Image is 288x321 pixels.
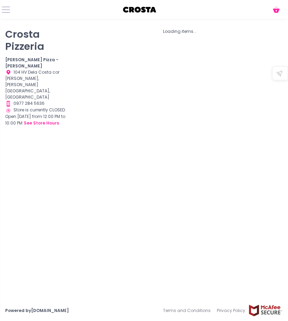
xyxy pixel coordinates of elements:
b: [PERSON_NAME] Pizza - [PERSON_NAME] [5,57,58,69]
img: logo [123,4,157,15]
div: 0977 284 5636 [5,100,68,107]
img: mcafee-secure [248,304,283,317]
a: Terms and Conditions [163,304,214,317]
button: see store hours [23,120,59,127]
div: Loading items... [77,28,283,35]
div: Store is currently CLOSED. Open [DATE] from 12:00 PM to 10:00 PM [5,107,68,127]
div: 104 HV Dela Costa cor [PERSON_NAME], [PERSON_NAME][GEOGRAPHIC_DATA], [GEOGRAPHIC_DATA] [5,69,68,101]
a: Privacy Policy [214,304,248,317]
p: Crosta Pizzeria [5,28,68,53]
a: Powered by[DOMAIN_NAME] [5,308,69,313]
